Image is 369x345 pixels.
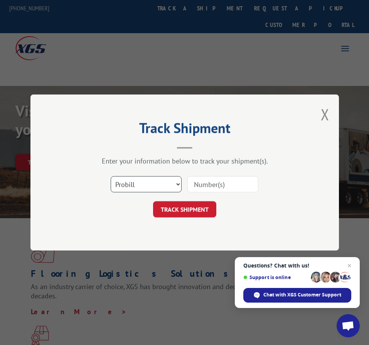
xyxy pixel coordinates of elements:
[187,176,258,192] input: Number(s)
[337,314,360,337] div: Open chat
[263,291,341,298] span: Chat with XGS Customer Support
[243,288,351,303] div: Chat with XGS Customer Support
[69,157,300,165] div: Enter your information below to track your shipment(s).
[243,263,351,269] span: Questions? Chat with us!
[153,201,216,217] button: TRACK SHIPMENT
[243,274,308,280] span: Support is online
[321,104,329,125] button: Close modal
[345,261,354,270] span: Close chat
[69,123,300,137] h2: Track Shipment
